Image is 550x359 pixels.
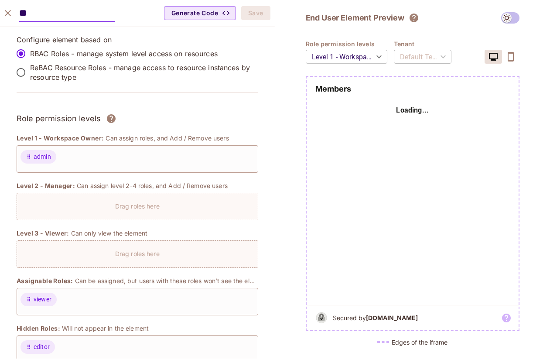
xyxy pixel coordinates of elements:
[17,229,69,238] span: Level 3 - Viewer:
[164,6,236,20] button: Generate Code
[75,277,258,285] p: Can be assigned, but users with these roles won’t see the element
[241,6,270,20] button: Save
[17,181,75,190] span: Level 2 - Manager:
[314,310,329,326] img: b&w logo
[115,202,160,210] p: Drag roles here
[115,250,160,258] p: Drag roles here
[30,63,251,82] p: ReBAC Resource Roles - manage access to resource instances by resource type
[17,324,60,333] span: Hidden Roles:
[17,112,101,125] h3: Role permission levels
[77,181,228,190] p: Can assign level 2-4 roles, and Add / Remove users
[394,40,458,48] h4: Tenant
[366,314,418,321] b: [DOMAIN_NAME]
[34,295,51,304] span: viewer
[306,40,394,48] h4: Role permission levels
[62,324,149,332] p: Will not appear in the element
[34,342,50,352] span: editor
[315,84,510,94] h2: Members
[306,13,404,23] h2: End User Element Preview
[17,277,73,285] span: Assignable Roles:
[71,229,147,237] p: Can only view the element
[17,35,258,44] p: Configure element based on
[17,134,104,143] span: Level 1 - Workspace Owner:
[106,113,116,124] svg: Assign roles to different permission levels and grant users the correct rights over each element....
[34,152,51,161] span: admin
[409,13,419,23] svg: The element will only show tenant specific content. No user information will be visible across te...
[30,49,218,58] p: RBAC Roles - manage system level access on resources
[333,314,418,322] h5: Secured by
[392,338,448,346] h5: Edges of the iframe
[396,105,429,116] h4: Loading...
[306,44,387,69] div: Level 1 - Workspace Owner
[106,134,229,142] p: Can assign roles, and Add / Remove users
[394,44,451,69] div: Default Tenant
